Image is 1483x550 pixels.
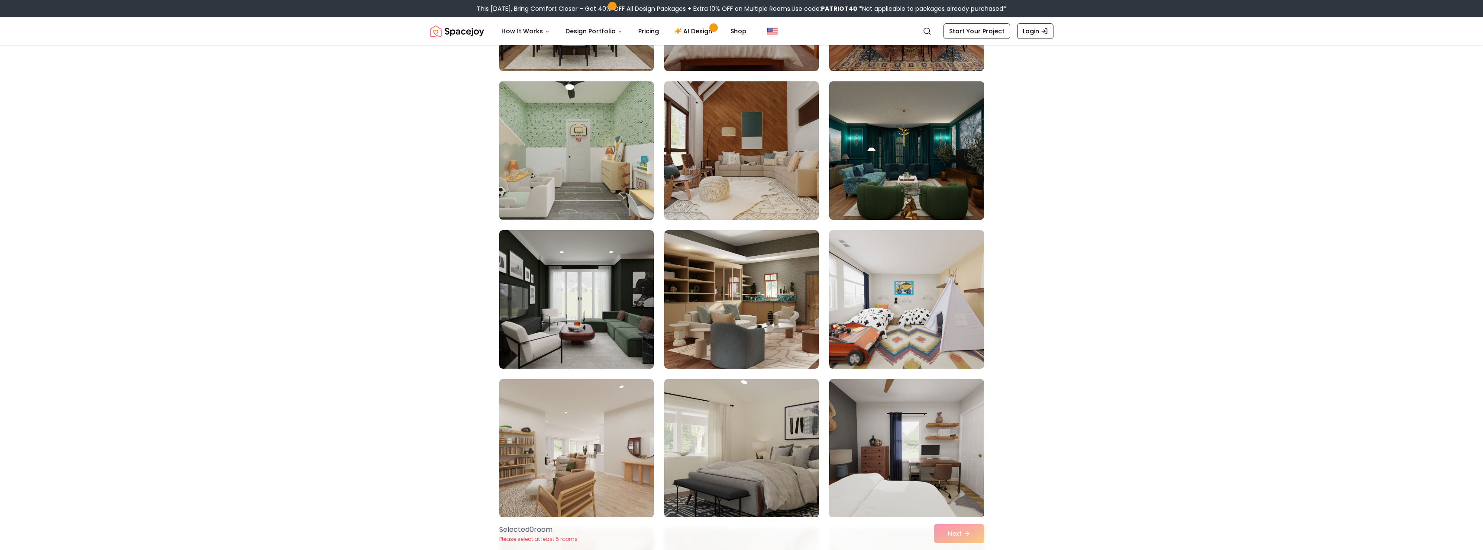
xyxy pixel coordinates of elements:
[430,23,484,40] img: Spacejoy Logo
[829,230,984,369] img: Room room-48
[767,26,778,36] img: United States
[494,23,753,40] nav: Main
[664,230,819,369] img: Room room-47
[559,23,630,40] button: Design Portfolio
[943,23,1010,39] a: Start Your Project
[857,4,1006,13] span: *Not applicable to packages already purchased*
[499,230,654,369] img: Room room-46
[724,23,753,40] a: Shop
[664,379,819,518] img: Room room-50
[668,23,722,40] a: AI Design
[829,81,984,220] img: Room room-45
[1017,23,1053,39] a: Login
[499,379,654,518] img: Room room-49
[829,379,984,518] img: Room room-51
[792,4,857,13] span: Use code:
[495,78,658,223] img: Room room-43
[477,4,1006,13] div: This [DATE], Bring Comfort Closer – Get 40% OFF All Design Packages + Extra 10% OFF on Multiple R...
[430,23,484,40] a: Spacejoy
[821,4,857,13] b: PATRIOT40
[499,524,578,535] p: Selected 0 room
[664,81,819,220] img: Room room-44
[499,536,578,543] p: Please select at least 5 rooms
[430,17,1053,45] nav: Global
[494,23,557,40] button: How It Works
[631,23,666,40] a: Pricing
